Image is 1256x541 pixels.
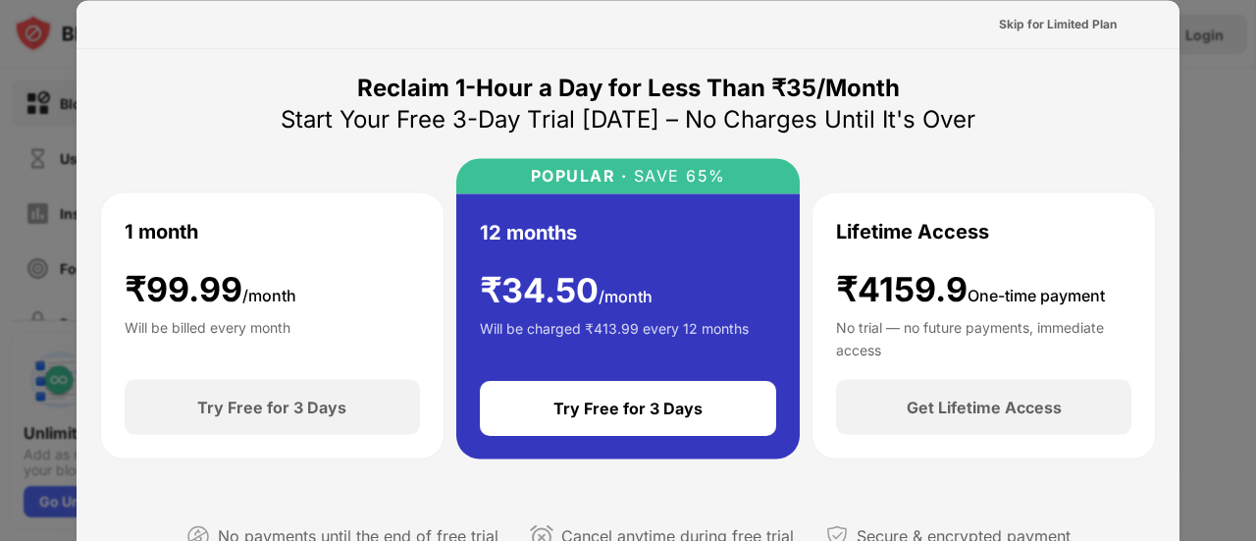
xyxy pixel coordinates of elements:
[968,285,1105,304] span: One-time payment
[281,103,975,135] div: Start Your Free 3-Day Trial [DATE] – No Charges Until It's Over
[907,398,1062,417] div: Get Lifetime Access
[531,166,628,185] div: POPULAR ·
[553,399,703,418] div: Try Free for 3 Days
[357,72,900,103] div: Reclaim 1-Hour a Day for Less Than ₹35/Month
[480,318,749,357] div: Will be charged ₹413.99 every 12 months
[836,269,1105,309] div: ₹4159.9
[242,285,296,304] span: /month
[599,286,653,305] span: /month
[836,216,989,245] div: Lifetime Access
[836,317,1131,356] div: No trial — no future payments, immediate access
[999,14,1117,33] div: Skip for Limited Plan
[480,270,653,310] div: ₹ 34.50
[125,317,290,356] div: Will be billed every month
[125,216,198,245] div: 1 month
[197,398,346,417] div: Try Free for 3 Days
[125,269,296,309] div: ₹ 99.99
[480,217,577,246] div: 12 months
[627,166,726,185] div: SAVE 65%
